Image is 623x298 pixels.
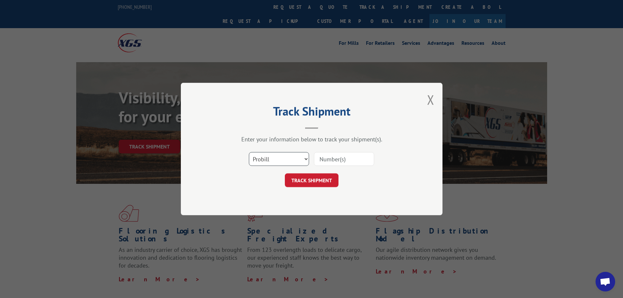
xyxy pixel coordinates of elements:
a: Open chat [596,272,615,291]
input: Number(s) [314,152,374,166]
button: Close modal [427,91,434,108]
button: TRACK SHIPMENT [285,173,338,187]
h2: Track Shipment [214,107,410,119]
div: Enter your information below to track your shipment(s). [214,135,410,143]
